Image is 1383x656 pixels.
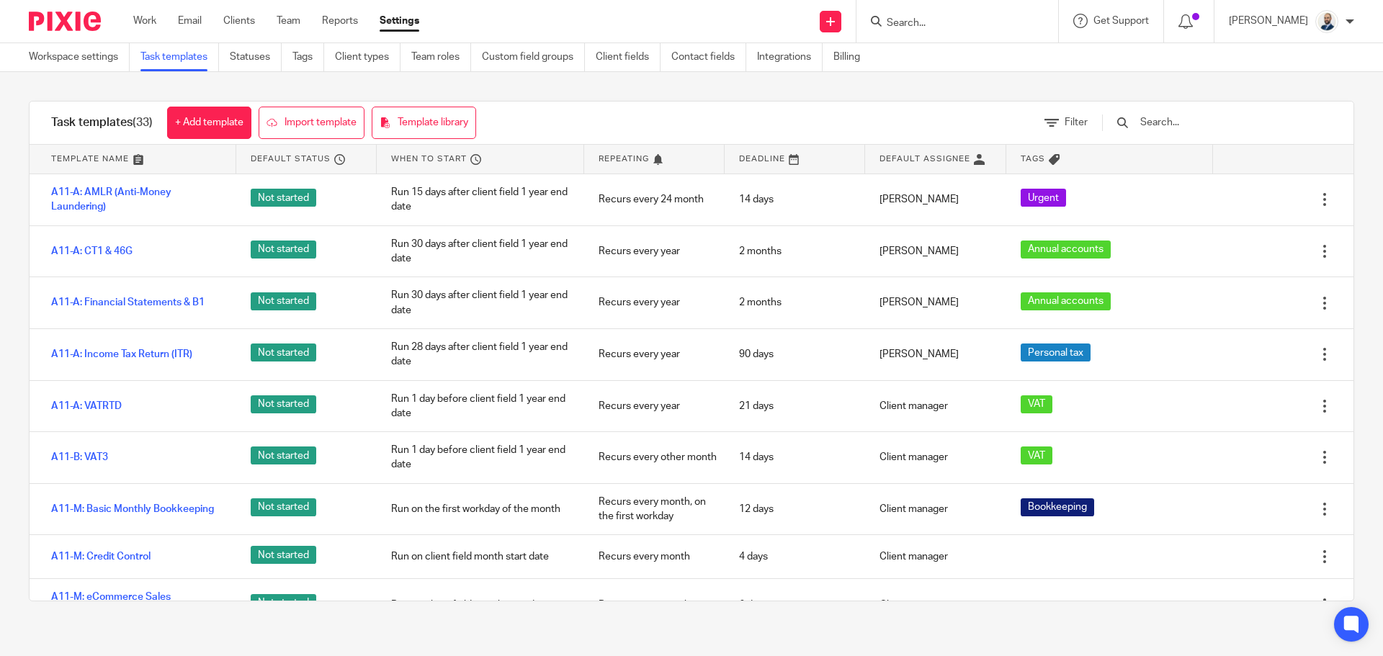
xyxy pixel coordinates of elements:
a: + Add template [167,107,251,139]
div: 14 days [725,439,865,475]
div: Recurs every year [584,284,725,320]
div: Run 15 days after client field 1 year end date [377,174,583,225]
div: Recurs every month [584,539,725,575]
a: Email [178,14,202,28]
div: Run on client field month start date [377,539,583,575]
a: Settings [380,14,419,28]
div: 6 days [725,587,865,623]
span: Not started [251,546,316,564]
div: Recurs every month, on the first workday [584,484,725,535]
a: Team [277,14,300,28]
a: Integrations [757,43,823,71]
div: Recurs every year [584,388,725,424]
div: Recurs every 24 month [584,181,725,217]
div: 14 days [725,181,865,217]
a: Team roles [411,43,471,71]
div: 2 months [725,233,865,269]
a: A11-M: eCommerce Sales Processing [51,590,222,619]
span: VAT [1028,449,1045,463]
span: Not started [251,241,316,259]
span: (33) [133,117,153,128]
span: Get Support [1093,16,1149,26]
span: Annual accounts [1028,242,1104,256]
span: Default status [251,153,331,165]
a: Statuses [230,43,282,71]
div: Client manager [865,587,1006,623]
div: [PERSON_NAME] [865,181,1006,217]
div: [PERSON_NAME] [865,233,1006,269]
input: Search... [1139,114,1307,130]
div: 90 days [725,336,865,372]
span: Not started [251,446,316,464]
div: Recurs every month [584,587,725,623]
div: 4 days [725,539,865,575]
a: Client fields [596,43,661,71]
a: A11-A: Financial Statements & B1 [51,295,205,310]
a: Client types [335,43,400,71]
a: A11-M: Credit Control [51,549,151,564]
p: [PERSON_NAME] [1229,14,1308,28]
div: Run on client field month start date [377,587,583,623]
a: Contact fields [671,43,746,71]
div: Run 30 days after client field 1 year end date [377,277,583,328]
a: A11-M: Basic Monthly Bookkeeping [51,502,214,516]
a: A11-A: VATRTD [51,399,122,413]
div: Recurs every year [584,233,725,269]
a: Tags [292,43,324,71]
div: Run on the first workday of the month [377,491,583,527]
img: Mark%20LI%20profiler.png [1315,10,1338,33]
a: Clients [223,14,255,28]
div: Client manager [865,388,1006,424]
span: Filter [1065,117,1088,127]
a: Workspace settings [29,43,130,71]
span: Bookkeeping [1028,500,1087,514]
a: Billing [833,43,871,71]
div: Recurs every year [584,336,725,372]
span: Default assignee [880,153,970,165]
a: Template library [372,107,476,139]
span: Not started [251,292,316,310]
input: Search [885,17,1015,30]
span: Deadline [739,153,785,165]
span: Not started [251,594,316,612]
div: [PERSON_NAME] [865,284,1006,320]
span: Annual accounts [1028,294,1104,308]
span: Personal tax [1028,346,1083,360]
a: Import template [259,107,364,139]
a: Task templates [140,43,219,71]
div: Run 1 day before client field 1 year end date [377,381,583,432]
span: Not started [251,189,316,207]
a: A11-A: CT1 & 46G [51,244,133,259]
span: VAT [1028,397,1045,411]
span: Tags [1021,153,1045,165]
a: Reports [322,14,358,28]
a: A11-A: AMLR (Anti-Money Laundering) [51,185,222,215]
div: [PERSON_NAME] [865,336,1006,372]
span: Urgent [1028,191,1059,205]
span: Template name [51,153,129,165]
span: Not started [251,343,316,361]
a: A11-A: Income Tax Return (ITR) [51,347,192,361]
span: When to start [391,153,467,165]
div: 12 days [725,491,865,527]
div: Run 28 days after client field 1 year end date [377,329,583,380]
div: 21 days [725,388,865,424]
div: Client manager [865,539,1006,575]
div: Client manager [865,439,1006,475]
a: Work [133,14,156,28]
div: Recurs every other month [584,439,725,475]
span: Not started [251,395,316,413]
div: 2 months [725,284,865,320]
span: Repeating [599,153,649,165]
div: Run 1 day before client field 1 year end date [377,432,583,483]
img: Pixie [29,12,101,31]
div: Run 30 days after client field 1 year end date [377,226,583,277]
span: Not started [251,498,316,516]
a: Custom field groups [482,43,585,71]
div: Client manager [865,491,1006,527]
a: A11-B: VAT3 [51,450,108,464]
h1: Task templates [51,115,153,130]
